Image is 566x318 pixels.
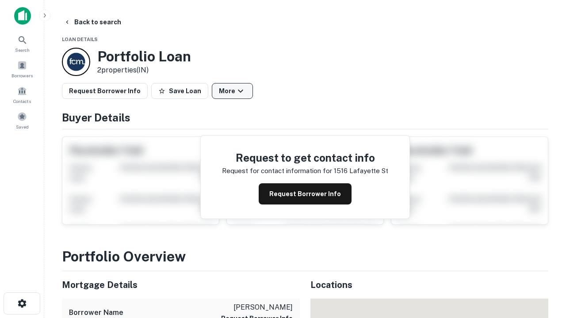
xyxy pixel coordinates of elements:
span: Contacts [13,98,31,105]
span: Search [15,46,30,53]
h3: Portfolio Overview [62,246,548,267]
p: [PERSON_NAME] [221,302,293,313]
button: More [212,83,253,99]
span: Borrowers [11,72,33,79]
h4: Request to get contact info [222,150,388,166]
button: Request Borrower Info [259,183,352,204]
h5: Mortgage Details [62,278,300,291]
h4: Buyer Details [62,110,548,125]
h6: Borrower Name [69,307,123,318]
h5: Locations [310,278,548,291]
button: Save Loan [151,83,208,99]
button: Back to search [60,14,125,30]
p: 1516 lafayette st [334,166,388,176]
button: Request Borrower Info [62,83,148,99]
h3: Portfolio Loan [97,48,191,65]
a: Search [3,31,42,55]
p: 2 properties (IN) [97,65,191,76]
span: Loan Details [62,37,98,42]
span: Saved [16,123,29,130]
a: Borrowers [3,57,42,81]
a: Contacts [3,83,42,106]
iframe: Chat Widget [522,219,566,261]
a: Saved [3,108,42,132]
img: capitalize-icon.png [14,7,31,25]
p: Request for contact information for [222,166,332,176]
